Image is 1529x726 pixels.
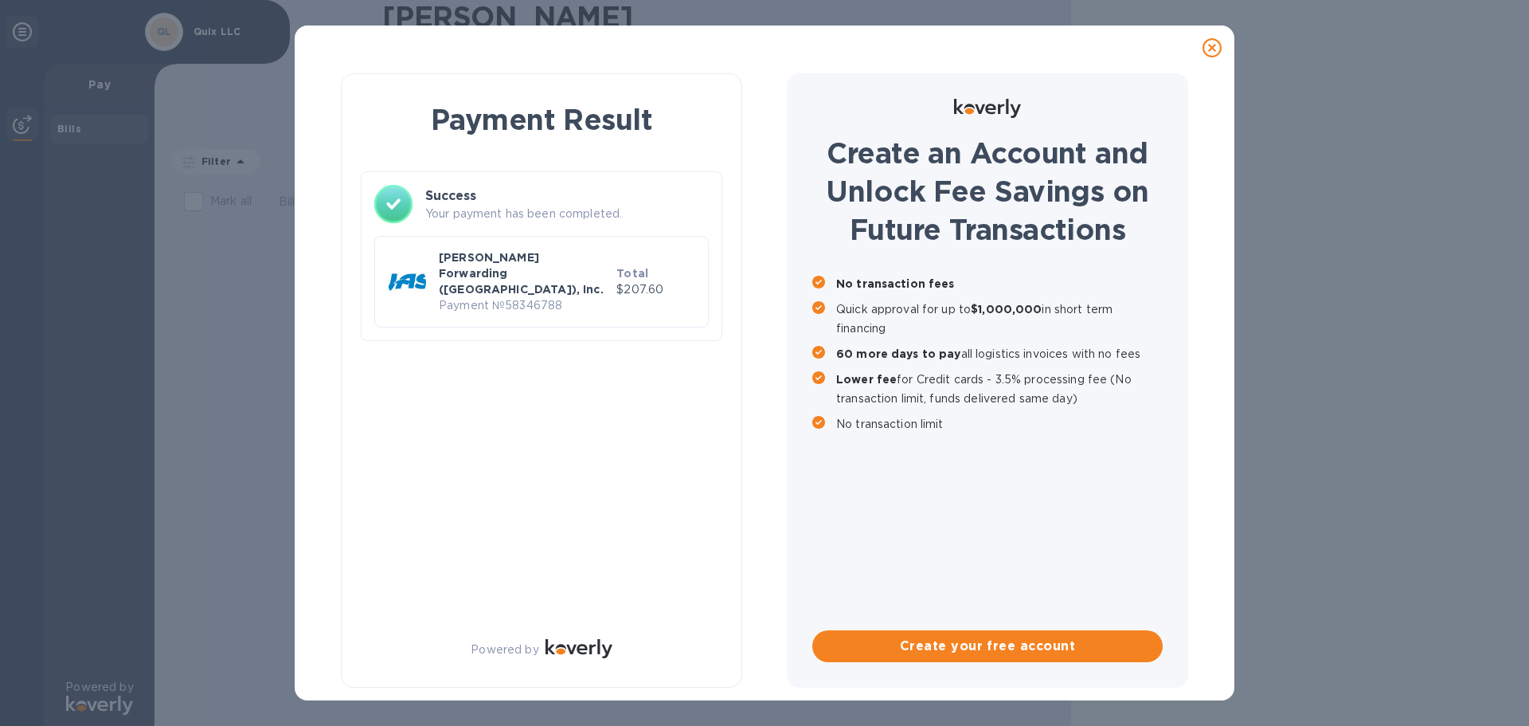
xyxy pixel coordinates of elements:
[546,639,612,658] img: Logo
[825,637,1150,656] span: Create your free account
[616,281,695,298] p: $207.60
[836,300,1163,338] p: Quick approval for up to in short term financing
[836,344,1163,363] p: all logistics invoices with no fees
[836,277,955,290] b: No transaction fees
[471,642,538,658] p: Powered by
[425,206,709,222] p: Your payment has been completed.
[971,303,1042,316] b: $1,000,000
[954,99,1021,118] img: Logo
[836,347,961,360] b: 60 more days to pay
[367,100,716,139] h1: Payment Result
[836,373,897,386] b: Lower fee
[836,414,1163,434] p: No transaction limit
[439,297,610,314] p: Payment № 58346788
[616,267,648,280] b: Total
[836,370,1163,408] p: for Credit cards - 3.5% processing fee (No transaction limit, funds delivered same day)
[812,134,1163,249] h1: Create an Account and Unlock Fee Savings on Future Transactions
[425,186,709,206] h3: Success
[812,630,1163,662] button: Create your free account
[439,249,610,297] p: [PERSON_NAME] Forwarding ([GEOGRAPHIC_DATA]), Inc.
